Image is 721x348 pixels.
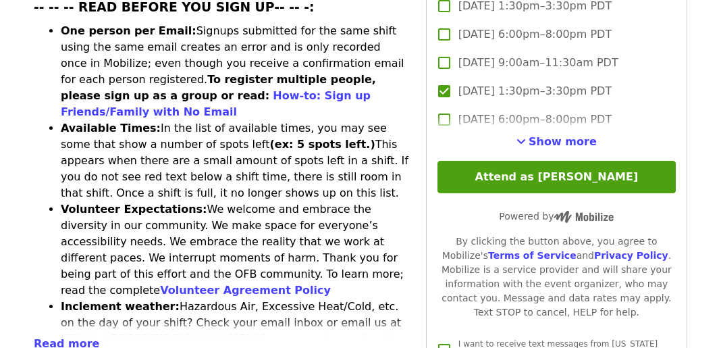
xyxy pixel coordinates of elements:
[458,83,612,99] span: [DATE] 1:30pm–3:30pm PDT
[61,201,410,299] li: We welcome and embrace the diversity in our community. We make space for everyone’s accessibility...
[269,138,375,151] strong: (ex: 5 spots left.)
[458,26,612,43] span: [DATE] 6:00pm–8:00pm PDT
[160,284,331,297] a: Volunteer Agreement Policy
[437,161,676,193] button: Attend as [PERSON_NAME]
[61,203,207,216] strong: Volunteer Expectations:
[488,250,577,261] a: Terms of Service
[61,122,161,134] strong: Available Times:
[516,134,597,150] button: See more timeslots
[61,24,196,37] strong: One person per Email:
[554,211,614,223] img: Powered by Mobilize
[458,55,618,71] span: [DATE] 9:00am–11:30am PDT
[61,120,410,201] li: In the list of available times, you may see some that show a number of spots left This appears wh...
[458,111,612,128] span: [DATE] 6:00pm–8:00pm PDT
[529,135,597,148] span: Show more
[499,211,614,222] span: Powered by
[61,89,371,118] a: How-to: Sign up Friends/Family with No Email
[61,73,376,102] strong: To register multiple people, please sign up as a group or read:
[61,23,410,120] li: Signups submitted for the same shift using the same email creates an error and is only recorded o...
[437,234,676,320] div: By clicking the button above, you agree to Mobilize's and . Mobilize is a service provider and wi...
[61,300,180,313] strong: Inclement weather:
[594,250,668,261] a: Privacy Policy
